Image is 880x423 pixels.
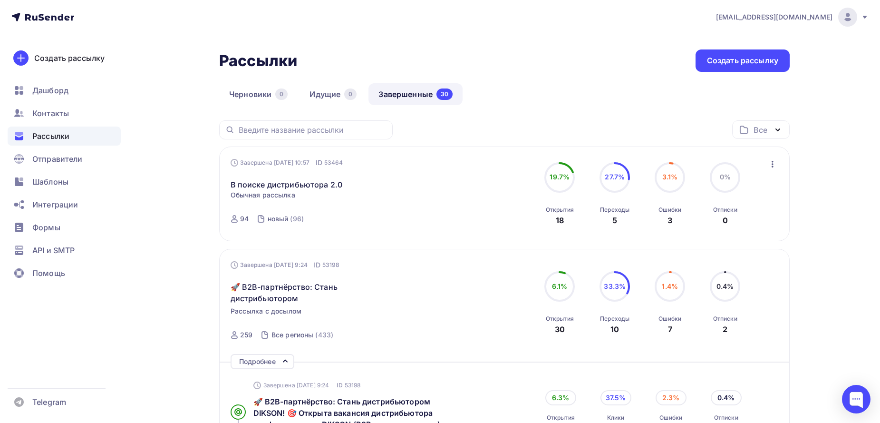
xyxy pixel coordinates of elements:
span: Шаблоны [32,176,68,187]
span: 0.4% [716,282,734,290]
div: 7 [668,324,672,335]
span: ID [316,158,322,167]
div: 259 [240,330,252,340]
span: 🚀 B2B-партнёрство: Стань дистрибьютором [231,281,394,304]
div: Открытия [547,414,575,422]
a: Шаблоны [8,172,121,191]
span: Формы [32,222,60,233]
span: 3.1% [662,173,678,181]
span: Рассылки [32,130,69,142]
div: 94 [240,214,249,224]
a: Отправители [8,149,121,168]
div: 10 [610,324,619,335]
div: Создать рассылку [707,55,778,66]
div: 2 [723,324,727,335]
a: В поиске дистрибьютора 2.0 [231,179,343,190]
button: Все [732,120,790,139]
span: 53198 [322,260,340,270]
span: Контакты [32,108,69,119]
div: 0.4% [711,390,742,405]
div: 6.3% [545,390,576,405]
div: Ошибки [658,206,681,214]
span: Завершена [DATE] 9:24 [263,381,329,389]
span: Telegram [32,396,66,408]
a: Завершенные30 [368,83,463,105]
div: Клики [607,414,625,422]
a: Черновики0 [219,83,298,105]
span: 53464 [324,158,343,167]
span: API и SMTP [32,245,75,256]
div: Все регионы [271,330,314,340]
a: [EMAIL_ADDRESS][DOMAIN_NAME] [716,8,869,27]
span: 19.7% [550,173,570,181]
div: Открытия [546,315,574,323]
span: Дашборд [32,85,68,96]
span: 33.3% [604,282,626,290]
span: 53198 [345,381,361,389]
div: Ошибки [659,414,682,422]
a: Все регионы (433) [271,327,334,343]
div: Завершена [DATE] 9:24 [231,260,340,270]
a: новый (96) [267,211,305,226]
div: 37.5% [600,390,631,405]
span: 0% [720,173,731,181]
div: Открытия [546,206,574,214]
a: Формы [8,218,121,237]
span: Помощь [32,267,65,279]
div: Создать рассылку [34,52,105,64]
div: Подробнее [239,356,276,367]
span: ID [337,381,342,390]
div: 3 [667,215,672,226]
span: Обычная рассылка [231,190,295,200]
div: Ошибки [658,315,681,323]
a: Идущие0 [300,83,367,105]
a: Дашборд [8,81,121,100]
input: Введите название рассылки [239,125,387,135]
div: 30 [436,89,453,100]
div: (96) [290,214,304,224]
div: 30 [555,324,565,335]
div: Отписки [713,315,737,323]
span: [EMAIL_ADDRESS][DOMAIN_NAME] [716,12,832,22]
div: Завершена [DATE] 10:57 [231,158,343,167]
div: 0 [275,89,288,100]
span: Рассылка с досылом [231,306,302,316]
div: Переходы [600,315,629,323]
span: Интеграции [32,199,78,210]
span: 6.1% [552,282,568,290]
div: 5 [612,215,617,226]
div: новый [268,214,289,224]
div: Все [754,124,767,136]
a: Рассылки [8,127,121,146]
span: 1.4% [662,282,678,290]
span: 27.7% [605,173,625,181]
div: (433) [315,330,333,340]
div: 0 [344,89,357,100]
div: 2.3% [656,390,687,405]
div: Отписки [713,206,737,214]
div: 0 [723,215,728,226]
a: Контакты [8,104,121,123]
h2: Рассылки [219,51,297,70]
div: Отписки [714,414,738,422]
div: Переходы [600,206,629,214]
span: Отправители [32,153,83,165]
span: ID [313,260,320,270]
div: 18 [556,215,564,226]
